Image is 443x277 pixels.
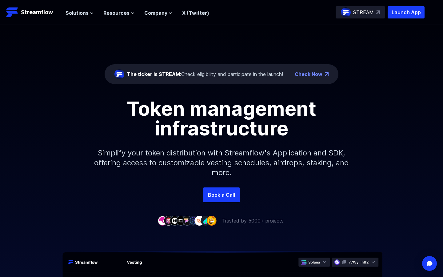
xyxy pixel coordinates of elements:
[83,99,360,138] h1: Token management infrastructure
[341,7,351,17] img: streamflow-logo-circle.png
[127,70,283,78] div: Check eligibility and participate in the launch!
[182,10,209,16] a: X (Twitter)
[6,6,18,18] img: Streamflow Logo
[170,216,180,225] img: company-3
[144,9,167,17] span: Company
[188,216,198,225] img: company-6
[388,6,425,18] button: Launch App
[114,69,124,79] img: streamflow-logo-circle.png
[21,8,53,17] p: Streamflow
[127,71,181,77] span: The ticker is STREAM:
[353,9,374,16] p: STREAM
[182,216,192,225] img: company-5
[207,216,217,225] img: company-9
[144,9,172,17] button: Company
[422,256,437,271] div: Open Intercom Messenger
[376,10,380,14] img: top-right-arrow.svg
[222,217,284,224] p: Trusted by 5000+ projects
[336,6,385,18] a: STREAM
[176,216,186,225] img: company-4
[325,72,329,76] img: top-right-arrow.png
[103,9,134,17] button: Resources
[194,216,204,225] img: company-7
[89,138,354,187] p: Simplify your token distribution with Streamflow's Application and SDK, offering access to custom...
[295,70,322,78] a: Check Now
[158,216,167,225] img: company-1
[201,216,210,225] img: company-8
[103,9,130,17] span: Resources
[203,187,240,202] a: Book a Call
[6,6,59,18] a: Streamflow
[66,9,89,17] span: Solutions
[164,216,174,225] img: company-2
[66,9,94,17] button: Solutions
